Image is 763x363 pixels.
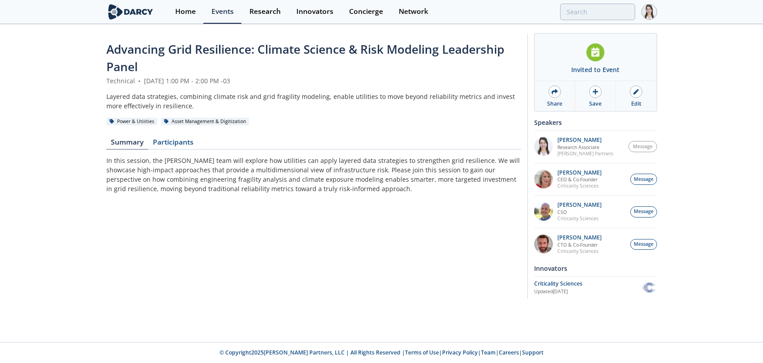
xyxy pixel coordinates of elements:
p: Criticality Sciences [557,215,602,222]
a: Careers [499,349,519,356]
p: In this session, the [PERSON_NAME] team will explore how utilities can apply layered data strateg... [106,156,521,193]
div: Criticality Sciences [534,280,641,288]
span: Message [634,241,653,248]
div: Innovators [296,8,333,15]
div: Technical [DATE] 1:00 PM - 2:00 PM -03 [106,76,521,85]
input: Advanced Search [560,4,635,20]
button: Message [630,206,657,218]
button: Message [628,141,657,152]
p: Criticality Sciences [557,183,602,189]
p: CTO & Co-Founder [557,242,602,248]
div: Research [249,8,281,15]
img: c3fd1137-0e00-4905-b78a-d4f4255912ba [534,202,553,221]
a: Team [481,349,496,356]
p: [PERSON_NAME] [557,235,602,241]
div: Layered data strategies, combining climate risk and grid fragility modeling, enable utilities to ... [106,92,521,111]
p: Research Associate [557,144,613,150]
button: Message [630,174,657,185]
div: Asset Management & Digitization [161,118,249,126]
div: Updated [DATE] [534,288,641,295]
button: Message [630,239,657,250]
p: [PERSON_NAME] Partners [557,150,613,157]
div: Speakers [534,115,657,130]
div: Invited to Event [571,65,620,74]
div: Events [211,8,234,15]
p: [PERSON_NAME] [557,137,613,143]
p: Criticality Sciences [557,248,602,254]
p: CEO & Co-Founder [557,176,602,183]
p: CSO [557,209,602,215]
div: Save [589,100,602,108]
a: Edit [616,81,656,111]
div: Innovators [534,261,657,276]
p: © Copyright 2025 [PERSON_NAME] Partners, LLC | All Rights Reserved | | | | | [51,349,712,357]
div: Home [175,8,196,15]
a: Support [522,349,544,356]
a: Terms of Use [405,349,439,356]
div: Share [547,100,562,108]
p: [PERSON_NAME] [557,202,602,208]
iframe: chat widget [725,327,754,354]
img: logo-wide.svg [106,4,155,20]
span: Message [634,208,653,215]
span: Message [634,176,653,183]
a: Participants [148,139,198,149]
span: Advancing Grid Resilience: Climate Science & Risk Modeling Leadership Panel [106,41,504,75]
div: Edit [631,100,641,108]
img: qdh7Er9pRiGqDWE5eNkh [534,137,553,156]
div: Network [399,8,428,15]
span: Message [633,143,653,150]
a: Criticality Sciences Updated[DATE] Criticality Sciences [534,280,657,295]
p: [PERSON_NAME] [557,170,602,176]
div: Concierge [349,8,383,15]
a: Summary [106,139,148,149]
span: • [137,77,142,85]
img: 7fd099ee-3020-413d-8a27-20701badd6bb [534,170,553,188]
img: Profile [641,4,657,20]
img: Criticality Sciences [641,280,657,295]
div: Power & Utilities [106,118,158,126]
a: Privacy Policy [442,349,478,356]
img: 90f9c750-37bc-4a35-8c39-e7b0554cf0e9 [534,235,553,253]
